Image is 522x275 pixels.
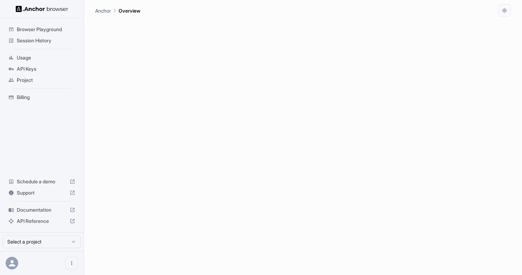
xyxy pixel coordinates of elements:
span: Usage [17,54,75,61]
div: Project [6,75,78,86]
nav: breadcrumb [95,7,140,14]
span: Billing [17,94,75,101]
span: Project [17,77,75,84]
div: Billing [6,92,78,103]
div: Usage [6,52,78,63]
div: Documentation [6,204,78,216]
div: Schedule a demo [6,176,78,187]
div: Support [6,187,78,198]
span: API Keys [17,65,75,72]
span: Documentation [17,206,67,213]
p: Overview [119,7,140,14]
p: Anchor [95,7,111,14]
span: Schedule a demo [17,178,67,185]
div: Session History [6,35,78,46]
span: API Reference [17,218,67,225]
div: Browser Playground [6,24,78,35]
div: API Keys [6,63,78,75]
span: Browser Playground [17,26,75,33]
div: API Reference [6,216,78,227]
img: Anchor Logo [16,6,68,12]
button: Open menu [65,257,78,269]
span: Session History [17,37,75,44]
span: Support [17,189,67,196]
